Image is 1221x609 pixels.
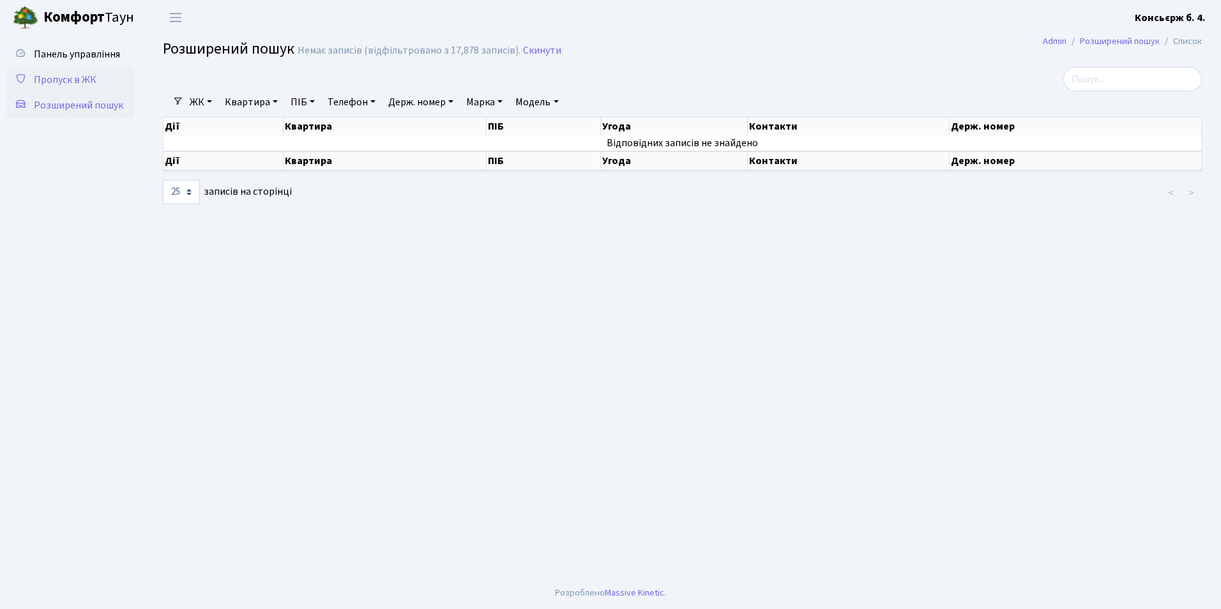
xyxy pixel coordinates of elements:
[34,98,123,112] span: Розширений пошук
[163,180,200,204] select: записів на сторінці
[13,5,38,31] img: logo.png
[285,91,320,113] a: ПІБ
[510,91,563,113] a: Модель
[748,117,950,135] th: Контакти
[605,586,664,599] a: Massive Kinetic
[34,47,120,61] span: Панель управління
[163,38,294,60] span: Розширений пошук
[1024,28,1221,55] nav: breadcrumb
[950,117,1202,135] th: Держ. номер
[163,180,292,204] label: записів на сторінці
[1043,34,1066,48] a: Admin
[284,151,487,170] th: Квартира
[163,117,284,135] th: Дії
[461,91,508,113] a: Марка
[163,151,284,170] th: Дії
[523,45,561,57] a: Скинути
[1080,34,1160,48] a: Розширений пошук
[601,117,748,135] th: Угода
[1063,67,1202,91] input: Пошук...
[322,91,381,113] a: Телефон
[487,117,601,135] th: ПІБ
[185,91,217,113] a: ЖК
[43,7,134,29] span: Таун
[220,91,283,113] a: Квартира
[601,151,748,170] th: Угода
[1135,11,1206,25] b: Консьєрж б. 4.
[284,117,487,135] th: Квартира
[6,93,134,118] a: Розширений пошук
[43,7,105,27] b: Комфорт
[748,151,950,170] th: Контакти
[298,45,520,57] div: Немає записів (відфільтровано з 17,878 записів).
[1160,34,1202,49] li: Список
[1135,10,1206,26] a: Консьєрж б. 4.
[555,586,666,600] div: Розроблено .
[163,135,1202,151] td: Відповідних записів не знайдено
[6,41,134,67] a: Панель управління
[383,91,459,113] a: Держ. номер
[6,67,134,93] a: Пропуск в ЖК
[34,73,96,87] span: Пропуск в ЖК
[950,151,1202,170] th: Держ. номер
[487,151,601,170] th: ПІБ
[160,7,192,28] button: Переключити навігацію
